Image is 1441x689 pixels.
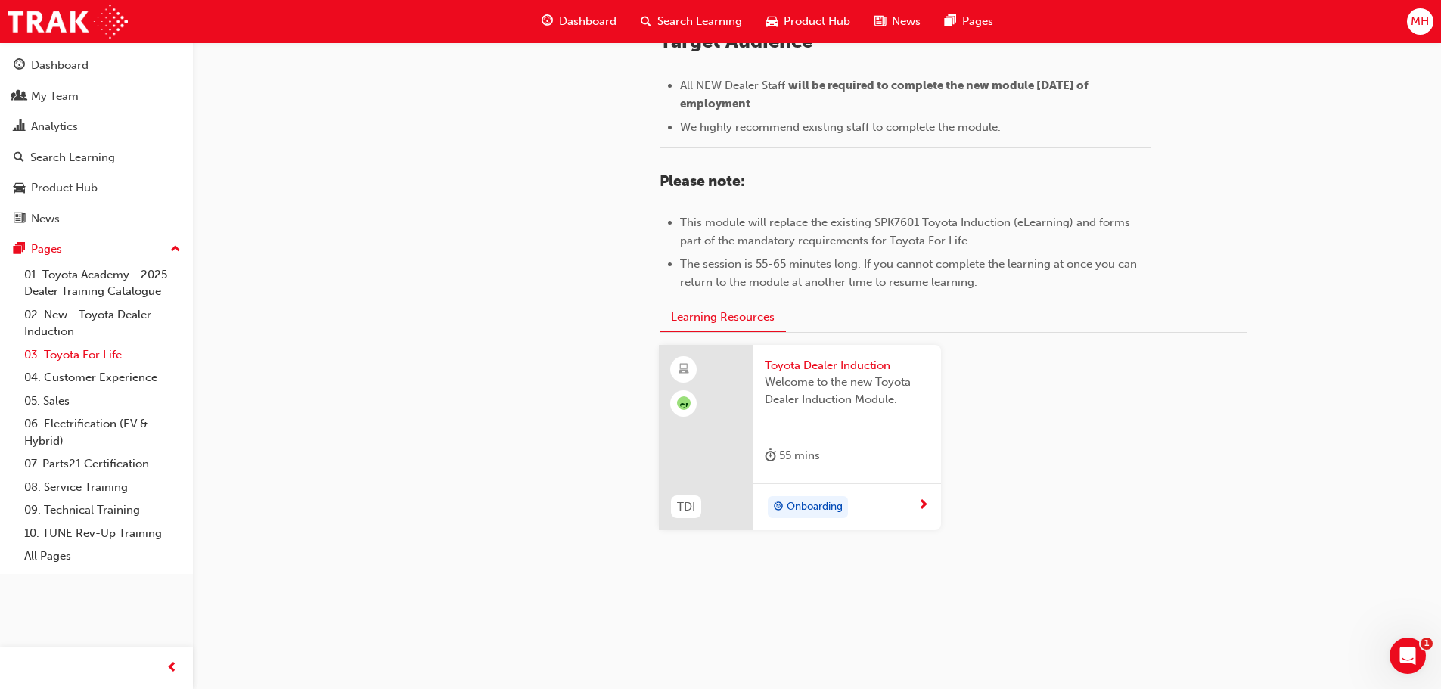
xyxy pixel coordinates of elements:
[677,396,691,410] span: null-icon
[918,499,929,513] span: next-icon
[18,452,187,476] a: 07. Parts21 Certification
[530,6,629,37] a: guage-iconDashboard
[18,343,187,367] a: 03. Toyota For Life
[753,97,756,110] span: .
[18,545,187,568] a: All Pages
[660,303,786,332] button: Learning Resources
[765,446,820,465] div: 55 mins
[657,13,742,30] span: Search Learning
[680,216,1133,247] span: This module will replace the existing SPK7601 Toyota Induction (eLearning) and forms part of the ...
[14,90,25,104] span: people-icon
[933,6,1005,37] a: pages-iconPages
[660,172,745,190] span: Please note:
[680,79,1091,110] span: will be required to complete the new module [DATE] of employment
[8,5,128,39] img: Trak
[18,303,187,343] a: 02. New - Toyota Dealer Induction
[765,374,929,408] span: Welcome to the new Toyota Dealer Induction Module.
[765,357,929,374] span: Toyota Dealer Induction
[6,205,187,233] a: News
[1407,8,1433,35] button: MH
[30,149,115,166] div: Search Learning
[18,263,187,303] a: 01. Toyota Academy - 2025 Dealer Training Catalogue
[680,79,785,92] span: All NEW Dealer Staff
[679,360,689,380] span: learningResourceType_ELEARNING-icon
[6,113,187,141] a: Analytics
[14,120,25,134] span: chart-icon
[6,235,187,263] button: Pages
[14,243,25,256] span: pages-icon
[1411,13,1429,30] span: MH
[787,498,843,516] span: Onboarding
[18,522,187,545] a: 10. TUNE Rev-Up Training
[31,210,60,228] div: News
[765,446,776,465] span: duration-icon
[14,182,25,195] span: car-icon
[542,12,553,31] span: guage-icon
[629,6,754,37] a: search-iconSearch Learning
[18,476,187,499] a: 08. Service Training
[18,412,187,452] a: 06. Electrification (EV & Hybrid)
[170,240,181,259] span: up-icon
[862,6,933,37] a: news-iconNews
[1421,638,1433,650] span: 1
[14,213,25,226] span: news-icon
[31,241,62,258] div: Pages
[659,345,941,531] a: null-iconTDIToyota Dealer InductionWelcome to the new Toyota Dealer Induction Module.duration-ico...
[773,498,784,517] span: target-icon
[945,12,956,31] span: pages-icon
[6,174,187,202] a: Product Hub
[680,120,1001,134] span: We highly recommend existing staff to complete the module.
[31,179,98,197] div: Product Hub
[18,498,187,522] a: 09. Technical Training
[6,82,187,110] a: My Team
[18,390,187,413] a: 05. Sales
[6,51,187,79] a: Dashboard
[31,118,78,135] div: Analytics
[892,13,921,30] span: News
[680,257,1140,289] span: The session is 55-65 minutes long. If you cannot complete the learning at once you can return to ...
[766,12,778,31] span: car-icon
[677,498,695,516] span: TDI
[6,144,187,172] a: Search Learning
[14,59,25,73] span: guage-icon
[962,13,993,30] span: Pages
[784,13,850,30] span: Product Hub
[6,48,187,235] button: DashboardMy TeamAnalyticsSearch LearningProduct HubNews
[31,88,79,105] div: My Team
[1390,638,1426,674] iframe: Intercom live chat
[641,12,651,31] span: search-icon
[18,366,187,390] a: 04. Customer Experience
[559,13,616,30] span: Dashboard
[166,659,178,678] span: prev-icon
[754,6,862,37] a: car-iconProduct Hub
[874,12,886,31] span: news-icon
[31,57,89,74] div: Dashboard
[14,151,24,165] span: search-icon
